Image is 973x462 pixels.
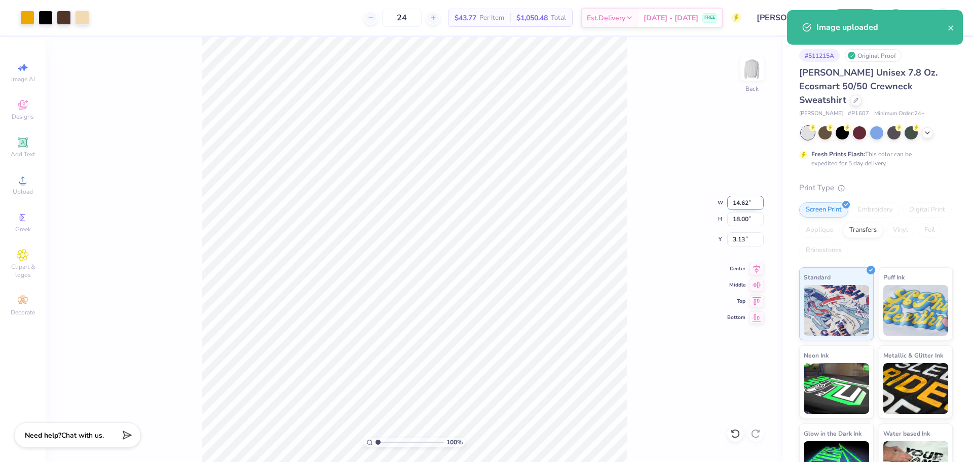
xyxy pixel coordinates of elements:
[742,59,762,79] img: Back
[799,202,848,218] div: Screen Print
[727,314,745,321] span: Bottom
[479,13,504,23] span: Per Item
[745,84,759,93] div: Back
[15,225,31,233] span: Greek
[13,188,33,196] span: Upload
[903,202,952,218] div: Digital Print
[843,223,883,238] div: Transfers
[799,182,953,194] div: Print Type
[727,281,745,289] span: Middle
[799,49,840,62] div: # 511215A
[551,13,566,23] span: Total
[727,265,745,272] span: Center
[804,350,829,361] span: Neon Ink
[816,21,948,33] div: Image uploaded
[804,363,869,414] img: Neon Ink
[704,14,715,21] span: FREE
[883,428,930,439] span: Water based Ink
[804,285,869,336] img: Standard
[799,243,848,258] div: Rhinestones
[61,431,104,440] span: Chat with us.
[382,9,422,27] input: – –
[799,110,843,118] span: [PERSON_NAME]
[11,150,35,158] span: Add Text
[25,431,61,440] strong: Need help?
[11,308,35,316] span: Decorate
[644,13,698,23] span: [DATE] - [DATE]
[11,75,35,83] span: Image AI
[848,110,869,118] span: # P1607
[749,8,824,28] input: Untitled Design
[845,49,902,62] div: Original Proof
[918,223,942,238] div: Foil
[883,350,943,361] span: Metallic & Glitter Ink
[883,363,949,414] img: Metallic & Glitter Ink
[799,223,840,238] div: Applique
[5,263,41,279] span: Clipart & logos
[886,223,915,238] div: Vinyl
[727,298,745,305] span: Top
[883,272,905,282] span: Puff Ink
[12,113,34,121] span: Designs
[883,285,949,336] img: Puff Ink
[455,13,476,23] span: $43.77
[804,428,862,439] span: Glow in the Dark Ink
[948,21,955,33] button: close
[811,150,865,158] strong: Fresh Prints Flash:
[804,272,831,282] span: Standard
[446,438,463,447] span: 100 %
[874,110,925,118] span: Minimum Order: 24 +
[811,150,936,168] div: This color can be expedited for 5 day delivery.
[516,13,548,23] span: $1,050.48
[799,66,938,106] span: [PERSON_NAME] Unisex 7.8 Oz. Ecosmart 50/50 Crewneck Sweatshirt
[851,202,900,218] div: Embroidery
[587,13,625,23] span: Est. Delivery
